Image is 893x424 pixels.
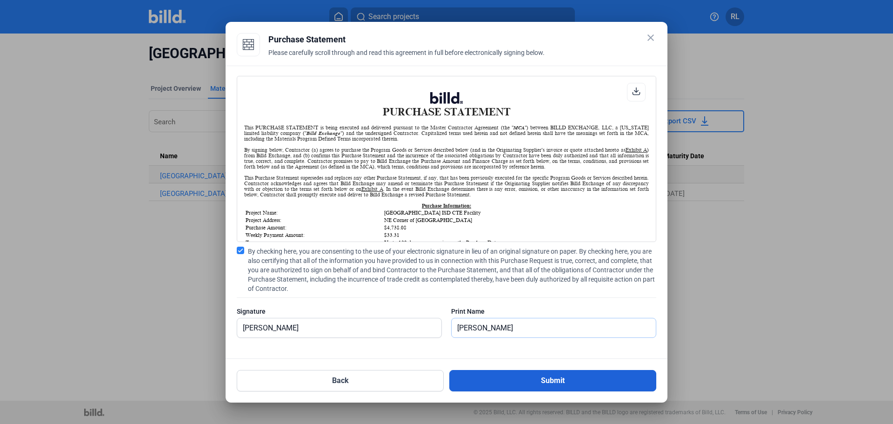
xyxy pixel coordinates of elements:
div: By signing below, Contractor (a) agrees to purchase the Program Goods or Services described below... [244,147,649,169]
button: Submit [449,370,656,391]
td: Project Name: [245,209,383,216]
div: This Purchase Statement supersedes and replaces any other Purchase Statement, if any, that has be... [244,175,649,197]
input: Print Name [452,318,656,337]
td: [GEOGRAPHIC_DATA] ISD CTE Facility [384,209,648,216]
td: Up to 120 days, commencing on the Purchase Date [384,239,648,246]
u: Exhibit A [626,147,647,153]
span: By checking here, you are consenting to the use of your electronic signature in lieu of an origin... [248,247,656,293]
h1: PURCHASE STATEMENT [244,92,649,118]
mat-icon: close [645,32,656,43]
td: Project Address: [245,217,383,223]
div: Please carefully scroll through and read this agreement in full before electronically signing below. [268,48,656,68]
div: Purchase Statement [268,33,656,46]
td: Weekly Payment Amount: [245,232,383,238]
td: Purchase Amount: [245,224,383,231]
td: Term: [245,239,383,246]
div: Print Name [451,307,656,316]
td: $4,738.08 [384,224,648,231]
i: Billd Exchange [307,130,340,136]
button: Back [237,370,444,391]
i: MCA [513,125,525,130]
div: This PURCHASE STATEMENT is being executed and delivered pursuant to the Master Contractor Agreeme... [244,125,649,141]
u: Purchase Information: [422,203,471,209]
div: Signature [237,307,442,316]
td: NE Corner of [GEOGRAPHIC_DATA] [384,217,648,223]
td: $33.31 [384,232,648,238]
input: Signature [237,318,431,337]
u: Exhibit A [361,186,383,192]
